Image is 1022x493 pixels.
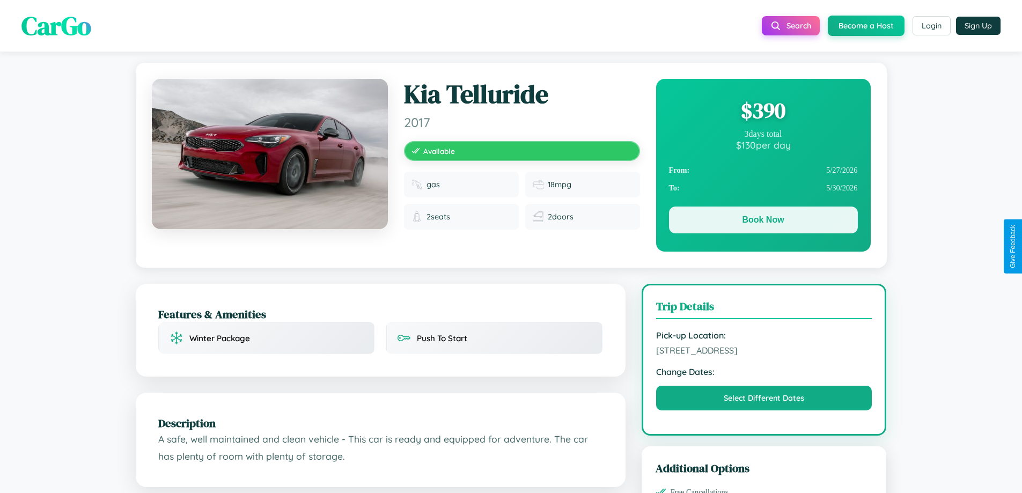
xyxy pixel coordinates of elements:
[21,8,91,43] span: CarGo
[404,114,640,130] span: 2017
[656,460,873,476] h3: Additional Options
[956,17,1001,35] button: Sign Up
[669,207,858,233] button: Book Now
[533,211,543,222] img: Doors
[152,79,388,229] img: Kia Telluride 2017
[786,21,811,31] span: Search
[913,16,951,35] button: Login
[158,306,603,322] h2: Features & Amenities
[669,179,858,197] div: 5 / 30 / 2026
[158,415,603,431] h2: Description
[427,212,450,222] span: 2 seats
[656,366,872,377] strong: Change Dates:
[548,212,574,222] span: 2 doors
[669,129,858,139] div: 3 days total
[656,298,872,319] h3: Trip Details
[669,183,680,193] strong: To:
[1009,225,1017,268] div: Give Feedback
[669,139,858,151] div: $ 130 per day
[762,16,820,35] button: Search
[189,333,250,343] span: Winter Package
[828,16,905,36] button: Become a Host
[533,179,543,190] img: Fuel efficiency
[417,333,467,343] span: Push To Start
[656,345,872,356] span: [STREET_ADDRESS]
[656,330,872,341] strong: Pick-up Location:
[423,146,455,156] span: Available
[411,179,422,190] img: Fuel type
[404,79,640,110] h1: Kia Telluride
[427,180,440,189] span: gas
[656,386,872,410] button: Select Different Dates
[669,96,858,125] div: $ 390
[158,431,603,465] p: A safe, well maintained and clean vehicle - This car is ready and equipped for adventure. The car...
[548,180,571,189] span: 18 mpg
[669,161,858,179] div: 5 / 27 / 2026
[669,166,690,175] strong: From:
[411,211,422,222] img: Seats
